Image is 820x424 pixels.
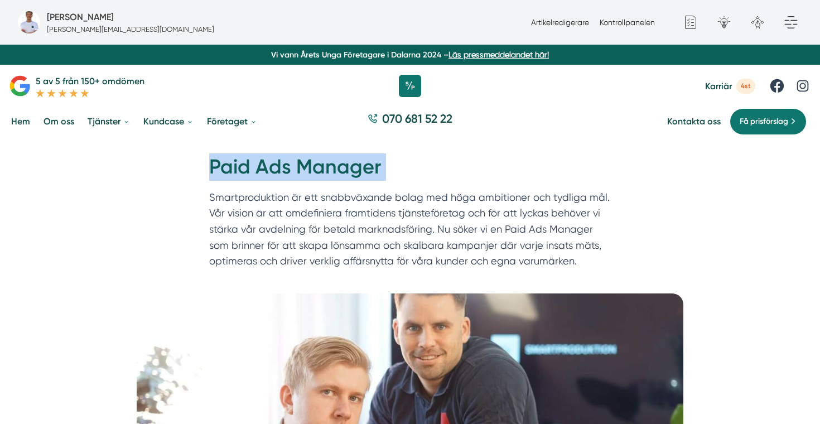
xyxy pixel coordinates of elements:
[4,49,816,60] p: Vi vann Årets Unga Företagare i Dalarna 2024 –
[382,110,452,127] span: 070 681 52 22
[705,79,755,94] a: Karriär 4st
[730,108,807,135] a: Få prisförslag
[47,10,114,24] h5: Administratör
[209,190,611,274] p: Smartproduktion är ett snabbväxande bolag med höga ambitioner och tydliga mål. Vår vision är att ...
[736,79,755,94] span: 4st
[600,18,655,27] a: Kontrollpanelen
[47,24,214,35] p: [PERSON_NAME][EMAIL_ADDRESS][DOMAIN_NAME]
[531,18,589,27] a: Artikelredigerare
[18,11,40,33] img: foretagsbild-pa-smartproduktion-en-webbyraer-i-dalarnas-lan.png
[363,110,457,132] a: 070 681 52 22
[740,115,788,128] span: Få prisförslag
[205,107,259,136] a: Företaget
[36,74,144,88] p: 5 av 5 från 150+ omdömen
[41,107,76,136] a: Om oss
[705,81,732,91] span: Karriär
[209,153,611,190] h1: Paid Ads Manager
[141,107,196,136] a: Kundcase
[85,107,132,136] a: Tjänster
[9,107,32,136] a: Hem
[667,116,721,127] a: Kontakta oss
[448,50,549,59] a: Läs pressmeddelandet här!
